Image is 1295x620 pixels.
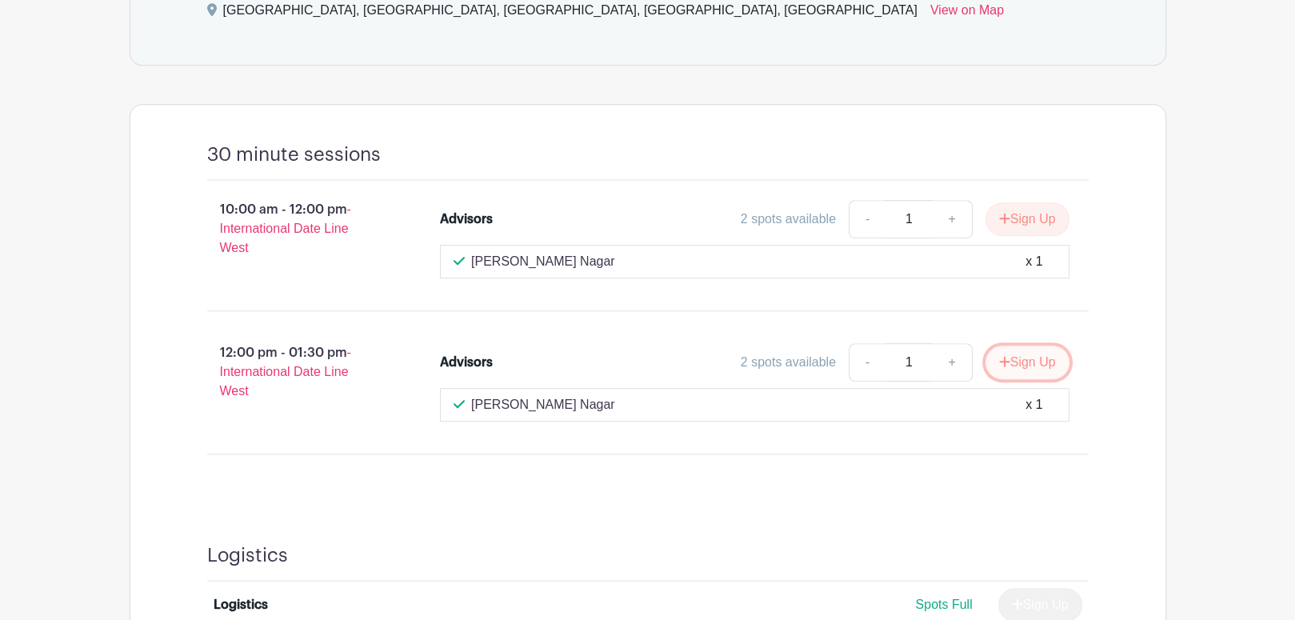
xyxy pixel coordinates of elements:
[223,1,917,26] div: [GEOGRAPHIC_DATA], [GEOGRAPHIC_DATA], [GEOGRAPHIC_DATA], [GEOGRAPHIC_DATA], [GEOGRAPHIC_DATA]
[207,143,381,166] h4: 30 minute sessions
[207,544,288,567] h4: Logistics
[741,210,836,229] div: 2 spots available
[930,1,1004,26] a: View on Map
[1025,252,1042,271] div: x 1
[1025,395,1042,414] div: x 1
[182,337,415,407] p: 12:00 pm - 01:30 pm
[471,252,615,271] p: [PERSON_NAME] Nagar
[214,595,268,614] div: Logistics
[985,202,1069,236] button: Sign Up
[915,598,972,611] span: Spots Full
[849,343,885,382] a: -
[220,346,351,398] span: - International Date Line West
[182,194,415,264] p: 10:00 am - 12:00 pm
[220,202,351,254] span: - International Date Line West
[985,346,1069,379] button: Sign Up
[932,200,972,238] a: +
[741,353,836,372] div: 2 spots available
[440,210,493,229] div: Advisors
[440,353,493,372] div: Advisors
[932,343,972,382] a: +
[471,395,615,414] p: [PERSON_NAME] Nagar
[849,200,885,238] a: -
